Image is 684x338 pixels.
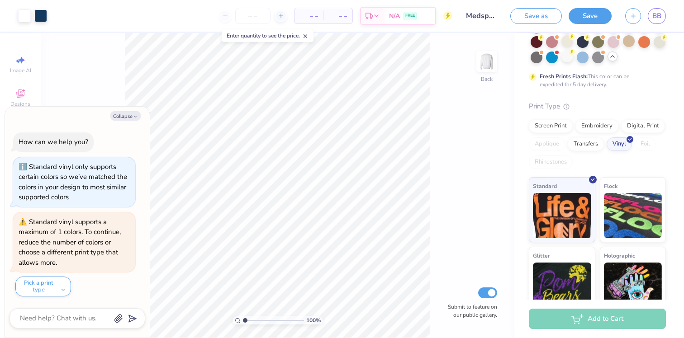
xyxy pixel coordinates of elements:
div: Standard vinyl only supports certain colors so we’ve matched the colors in your design to most si... [19,162,127,202]
div: Standard vinyl supports a maximum of 1 colors. To continue, reduce the number of colors or choose... [19,217,121,267]
span: – – [329,11,347,21]
img: Glitter [533,263,591,308]
img: Standard [533,193,591,238]
div: This color can be expedited for 5 day delivery. [540,72,651,89]
button: Save as [510,8,562,24]
button: Collapse [110,111,141,121]
span: Image AI [10,67,31,74]
span: Flock [604,181,617,191]
span: BB [652,11,661,21]
label: Submit to feature on our public gallery. [443,303,497,319]
div: Foil [635,137,656,151]
div: Embroidery [575,119,618,133]
strong: Fresh Prints Flash: [540,73,588,80]
span: Designs [10,100,30,108]
div: Screen Print [529,119,573,133]
div: Print Type [529,101,666,112]
img: Flock [604,193,662,238]
button: Pick a print type [15,277,71,296]
img: Back [478,52,496,70]
span: Standard [533,181,557,191]
span: N/A [389,11,400,21]
img: Holographic [604,263,662,308]
span: Holographic [604,251,635,260]
div: Rhinestones [529,155,573,169]
div: Digital Print [621,119,665,133]
div: Back [481,75,493,83]
span: – – [300,11,318,21]
input: – – [235,8,271,24]
div: Vinyl [607,137,632,151]
span: 100 % [306,316,321,324]
span: Glitter [533,251,550,260]
div: Enter quantity to see the price. [222,29,313,42]
a: BB [648,8,666,24]
span: FREE [405,13,415,19]
input: Untitled Design [459,7,503,25]
div: Transfers [568,137,604,151]
div: How can we help you? [19,137,88,146]
div: Applique [529,137,565,151]
button: Save [569,8,612,24]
